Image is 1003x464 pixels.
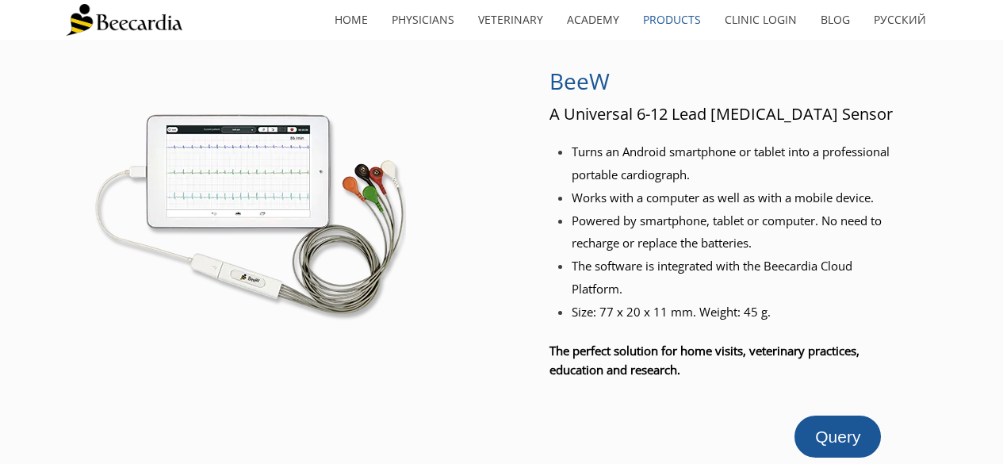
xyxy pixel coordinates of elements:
a: home [323,2,380,38]
img: Beecardia [66,4,182,36]
span: A Universal 6-12 Lead [MEDICAL_DATA] Sensor [549,103,893,125]
a: Query [794,416,881,458]
span: Size: 77 x 20 x 11 mm. Weight: 45 g. [572,304,771,320]
a: Products [631,2,713,38]
a: Blog [809,2,862,38]
a: Veterinary [466,2,555,38]
span: Turns an Android smartphone or tablet into a professional portable cardiograph. [572,144,890,182]
a: Physicians [380,2,466,38]
span: The software is integrated with the Beecardia Cloud Platform. [572,258,852,297]
a: Academy [555,2,631,38]
span: The perfect solution for home visits, veterinary practices, education and research. [549,343,859,378]
a: Русский [862,2,938,38]
span: Powered by smartphone, tablet or computer. No need to recharge or replace the batteries. [572,213,882,251]
a: Clinic Login [713,2,809,38]
span: BeeW [549,66,610,96]
span: Works with a computer as well as with a mobile device. [572,190,874,205]
span: Query [815,428,860,446]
